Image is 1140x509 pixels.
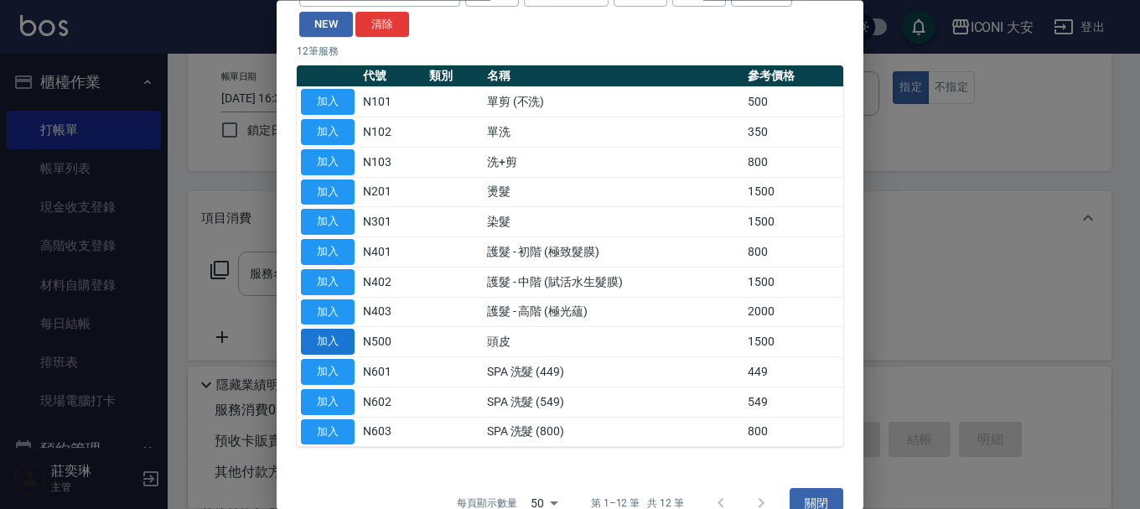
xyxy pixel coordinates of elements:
td: 800 [744,148,843,178]
button: 加入 [301,389,355,415]
td: N601 [359,357,425,387]
td: N103 [359,148,425,178]
td: N403 [359,298,425,328]
td: 800 [744,237,843,267]
td: N603 [359,418,425,448]
button: 加入 [301,179,355,205]
td: 350 [744,117,843,148]
td: N402 [359,267,425,298]
button: 加入 [301,299,355,325]
td: N301 [359,207,425,237]
button: NEW [299,12,353,38]
button: 加入 [301,419,355,445]
td: 單剪 (不洗) [483,87,744,117]
td: N101 [359,87,425,117]
td: 洗+剪 [483,148,744,178]
button: 加入 [301,269,355,295]
td: 護髮 - 初階 (極致髮膜) [483,237,744,267]
button: 加入 [301,360,355,386]
td: 1500 [744,327,843,357]
th: 名稱 [483,66,744,88]
th: 參考價格 [744,66,843,88]
td: 800 [744,418,843,448]
td: 1500 [744,178,843,208]
th: 類別 [425,66,483,88]
p: 12 筆服務 [297,44,843,60]
td: 染髮 [483,207,744,237]
button: 加入 [301,149,355,175]
button: 清除 [355,12,409,38]
td: 549 [744,387,843,418]
td: 頭皮 [483,327,744,357]
td: N201 [359,178,425,208]
td: 500 [744,87,843,117]
td: 護髮 - 高階 (極光蘊) [483,298,744,328]
td: 1500 [744,207,843,237]
td: SPA 洗髮 (449) [483,357,744,387]
td: N500 [359,327,425,357]
td: N401 [359,237,425,267]
button: 加入 [301,330,355,356]
td: 燙髮 [483,178,744,208]
td: N602 [359,387,425,418]
td: SPA 洗髮 (549) [483,387,744,418]
button: 加入 [301,240,355,266]
td: 單洗 [483,117,744,148]
button: 加入 [301,90,355,116]
td: N102 [359,117,425,148]
th: 代號 [359,66,425,88]
button: 加入 [301,210,355,236]
td: 449 [744,357,843,387]
td: 護髮 - 中階 (賦活水生髮膜) [483,267,744,298]
td: 1500 [744,267,843,298]
td: SPA 洗髮 (800) [483,418,744,448]
td: 2000 [744,298,843,328]
button: 加入 [301,120,355,146]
